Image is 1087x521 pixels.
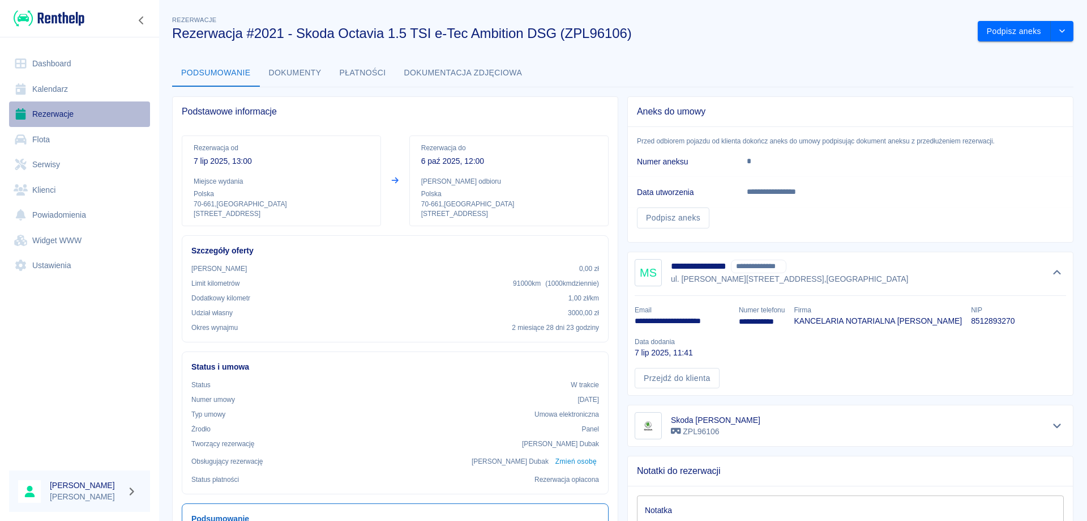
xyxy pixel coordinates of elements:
p: 70-661 , [GEOGRAPHIC_DATA] [194,199,369,209]
p: Data dodania [635,337,693,347]
p: Umowa elektroniczna [534,409,599,420]
p: [STREET_ADDRESS] [194,209,369,219]
a: Kalendarz [9,77,150,102]
p: KANCELARIA NOTARIALNA [PERSON_NAME] [794,315,962,327]
button: Dokumentacja zdjęciowa [395,60,532,87]
p: Przed odbiorem pojazdu od klienta dokończ aneks do umowy podpisując dokument aneksu z przedłużeni... [628,136,1073,146]
button: drop-down [1051,21,1073,42]
a: Przejdź do klienta [635,368,720,389]
p: W trakcie [571,380,599,390]
img: Renthelp logo [14,9,84,28]
p: 6 paź 2025, 12:00 [421,155,597,167]
span: Aneks do umowy [637,106,1064,117]
h6: [PERSON_NAME] [50,480,122,491]
p: 91000 km [513,278,599,289]
p: Rezerwacja do [421,143,597,153]
p: Obsługujący rezerwację [191,456,263,467]
p: [PERSON_NAME] [50,491,122,503]
p: Dodatkowy kilometr [191,293,250,303]
span: Rezerwacje [172,16,216,23]
p: Rezerwacja opłacona [534,475,599,485]
p: 3000,00 zł [568,308,599,318]
p: [PERSON_NAME] Dubak [472,456,549,467]
h6: Status i umowa [191,361,599,373]
a: Widget WWW [9,228,150,253]
button: Zmień osobę [553,454,599,470]
a: Renthelp logo [9,9,84,28]
button: Zwiń nawigację [133,13,150,28]
h6: Szczegóły oferty [191,245,599,257]
p: Rezerwacja od [194,143,369,153]
p: [PERSON_NAME] [191,264,247,274]
span: ( 1000 km dziennie ) [545,279,599,287]
button: Pokaż szczegóły [1048,418,1067,434]
p: Miejsce wydania [194,176,369,187]
p: Panel [582,424,600,434]
p: Status [191,380,211,390]
h6: Data utworzenia [637,187,729,198]
p: [PERSON_NAME] Dubak [522,439,599,449]
p: 0,00 zł [579,264,599,274]
p: [STREET_ADDRESS] [421,209,597,219]
a: Ustawienia [9,253,150,278]
p: Numer umowy [191,395,235,405]
h6: Numer aneksu [637,156,729,167]
p: 2 miesiące 28 dni 23 godziny [512,323,599,333]
p: Polska [421,189,597,199]
p: ZPL96106 [671,426,760,438]
p: [PERSON_NAME] odbioru [421,176,597,187]
p: Email [635,305,730,315]
a: Rezerwacje [9,101,150,127]
a: Podpisz aneks [637,207,709,228]
p: 1,00 zł /km [568,293,599,303]
p: Limit kilometrów [191,278,239,289]
p: Okres wynajmu [191,323,238,333]
a: Dashboard [9,51,150,77]
p: Żrodło [191,424,211,434]
span: Notatki do rezerwacji [637,465,1064,477]
button: Podsumowanie [172,60,260,87]
p: NIP [971,305,1015,315]
span: Podstawowe informacje [182,106,609,117]
button: Ukryj szczegóły [1048,265,1067,281]
p: Status płatności [191,475,239,485]
p: 7 lip 2025, 13:00 [194,155,369,167]
a: Powiadomienia [9,202,150,228]
p: 70-661 , [GEOGRAPHIC_DATA] [421,199,597,209]
a: Flota [9,127,150,153]
p: Numer telefonu [739,305,785,315]
a: Klienci [9,177,150,203]
h3: Rezerwacja #2021 - Skoda Octavia 1.5 TSI e-Tec Ambition DSG (ZPL96106) [172,26,969,41]
button: Podpisz aneks [978,21,1051,42]
p: Firma [794,305,962,315]
a: Serwisy [9,152,150,177]
img: Image [637,414,660,437]
p: 8512893270 [971,315,1015,327]
p: 7 lip 2025, 11:41 [635,347,693,359]
p: Udział własny [191,308,233,318]
p: Typ umowy [191,409,225,420]
button: Płatności [331,60,395,87]
p: Polska [194,189,369,199]
div: MS [635,259,662,286]
p: ul. [PERSON_NAME][STREET_ADDRESS] , [GEOGRAPHIC_DATA] [671,273,908,285]
p: Tworzący rezerwację [191,439,254,449]
h6: Skoda [PERSON_NAME] [671,414,760,426]
button: Dokumenty [260,60,331,87]
p: [DATE] [577,395,599,405]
